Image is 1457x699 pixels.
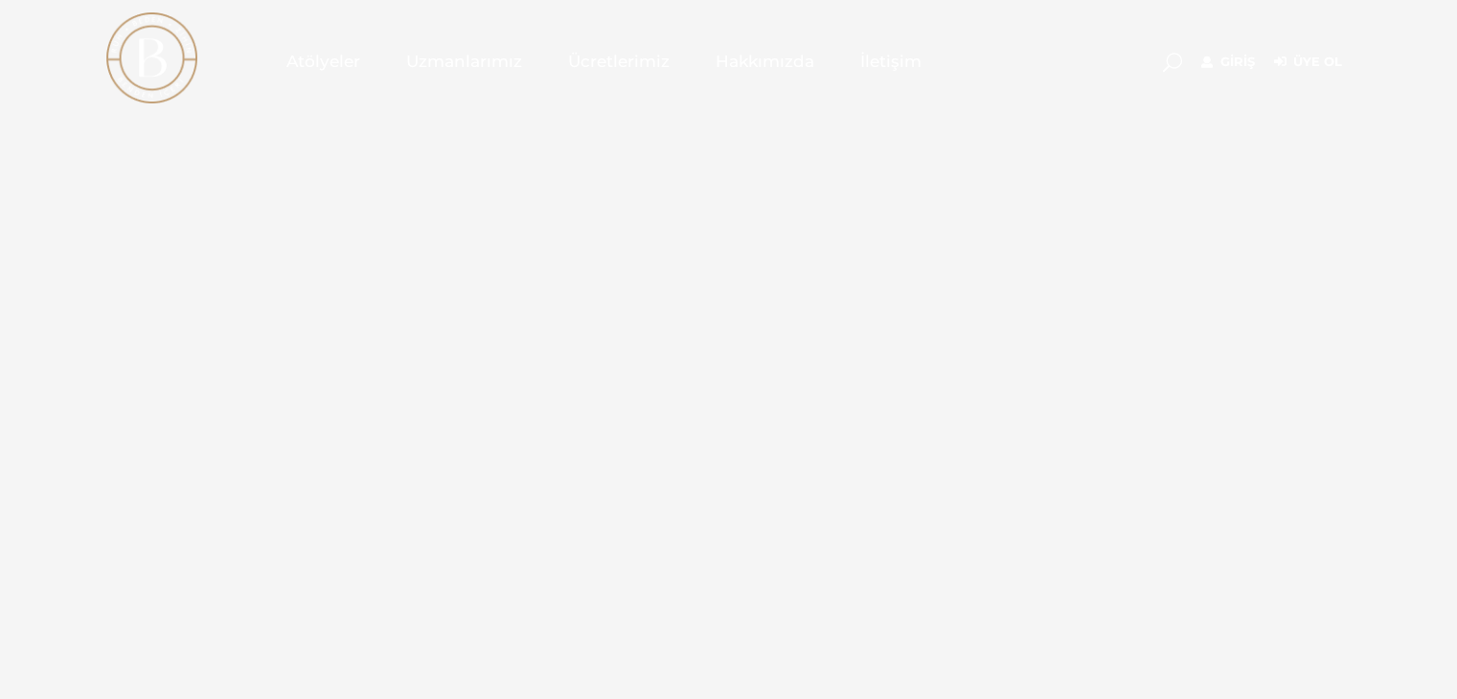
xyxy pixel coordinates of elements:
[568,51,670,73] span: Ücretlerimiz
[406,51,522,73] span: Uzmanlarımız
[716,51,814,73] span: Hakkımızda
[837,13,945,109] a: İletişim
[383,13,545,109] a: Uzmanlarımız
[1201,51,1255,74] a: Giriş
[545,13,693,109] a: Ücretlerimiz
[1274,51,1342,74] a: Üye Ol
[693,13,837,109] a: Hakkımızda
[860,51,922,73] span: İletişim
[263,13,383,109] a: Atölyeler
[286,51,360,73] span: Atölyeler
[106,12,197,103] img: light logo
